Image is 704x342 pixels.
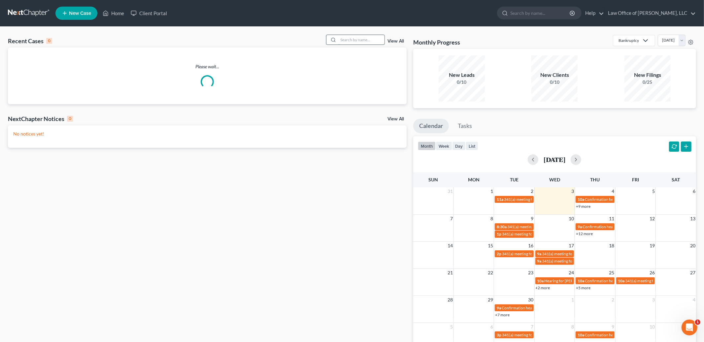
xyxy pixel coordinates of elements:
[504,197,568,202] span: 341(a) meeting for [PERSON_NAME]
[544,156,565,163] h2: [DATE]
[611,296,615,304] span: 2
[649,323,655,331] span: 10
[429,177,438,182] span: Sun
[487,269,494,277] span: 22
[609,242,615,250] span: 18
[571,323,575,331] span: 8
[502,305,612,310] span: Confirmation hearing for [PERSON_NAME] & [PERSON_NAME]
[571,296,575,304] span: 1
[452,141,466,150] button: day
[542,251,606,256] span: 341(a) meeting for [PERSON_NAME]
[127,7,170,19] a: Client Portal
[507,224,571,229] span: 341(a) meeting for [PERSON_NAME]
[450,215,453,223] span: 7
[530,323,534,331] span: 7
[549,177,560,182] span: Wed
[695,320,700,325] span: 1
[649,242,655,250] span: 19
[618,278,625,283] span: 10a
[495,312,510,317] a: +7 more
[528,296,534,304] span: 30
[537,278,544,283] span: 10a
[649,215,655,223] span: 12
[689,269,696,277] span: 27
[692,187,696,195] span: 6
[605,7,696,19] a: Law Office of [PERSON_NAME], LLC
[609,269,615,277] span: 25
[439,71,485,79] div: New Leads
[510,7,571,19] input: Search by name...
[497,224,507,229] span: 8:30a
[578,278,584,283] span: 10a
[689,242,696,250] span: 20
[487,242,494,250] span: 15
[338,35,385,45] input: Search by name...
[528,269,534,277] span: 23
[632,177,639,182] span: Fri
[439,79,485,85] div: 0/10
[652,296,655,304] span: 3
[497,305,501,310] span: 9a
[466,141,478,150] button: list
[542,259,641,264] span: 341(a) meeting for [PERSON_NAME] & [PERSON_NAME]
[8,63,407,70] p: Please wait...
[530,187,534,195] span: 2
[447,242,453,250] span: 14
[578,224,582,229] span: 9a
[413,119,449,133] a: Calendar
[8,115,73,123] div: NextChapter Notices
[576,285,590,290] a: +5 more
[502,332,566,337] span: 341(a) meeting for [PERSON_NAME]
[497,251,501,256] span: 2p
[609,215,615,223] span: 11
[447,296,453,304] span: 28
[13,131,401,137] p: No notices yet!
[447,269,453,277] span: 21
[536,285,550,290] a: +2 more
[436,141,452,150] button: week
[576,204,590,209] a: +9 more
[652,187,655,195] span: 5
[568,269,575,277] span: 24
[537,259,542,264] span: 9a
[537,251,542,256] span: 9a
[497,197,503,202] span: 11a
[8,37,52,45] div: Recent Cases
[583,224,657,229] span: Confirmation hearing for [PERSON_NAME]
[571,187,575,195] span: 3
[497,232,501,236] span: 1p
[531,71,578,79] div: New Clients
[611,187,615,195] span: 4
[611,323,615,331] span: 9
[582,7,604,19] a: Help
[468,177,480,182] span: Mon
[649,269,655,277] span: 26
[418,141,436,150] button: month
[672,177,680,182] span: Sat
[510,177,519,182] span: Tue
[447,187,453,195] span: 31
[568,242,575,250] span: 17
[578,332,584,337] span: 10a
[625,278,689,283] span: 341(a) meeting for [PERSON_NAME]
[387,39,404,44] a: View All
[502,251,566,256] span: 341(a) meeting for [PERSON_NAME]
[67,116,73,122] div: 0
[497,332,501,337] span: 3p
[46,38,52,44] div: 0
[490,215,494,223] span: 8
[689,215,696,223] span: 13
[490,323,494,331] span: 6
[590,177,600,182] span: Thu
[585,278,660,283] span: Confirmation hearing for [PERSON_NAME]
[452,119,478,133] a: Tasks
[619,38,639,43] div: Bankruptcy
[530,215,534,223] span: 9
[568,215,575,223] span: 10
[682,320,697,335] iframe: Intercom live chat
[531,79,578,85] div: 0/10
[545,278,631,283] span: Hearing for [PERSON_NAME] & [PERSON_NAME]
[487,296,494,304] span: 29
[528,242,534,250] span: 16
[69,11,91,16] span: New Case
